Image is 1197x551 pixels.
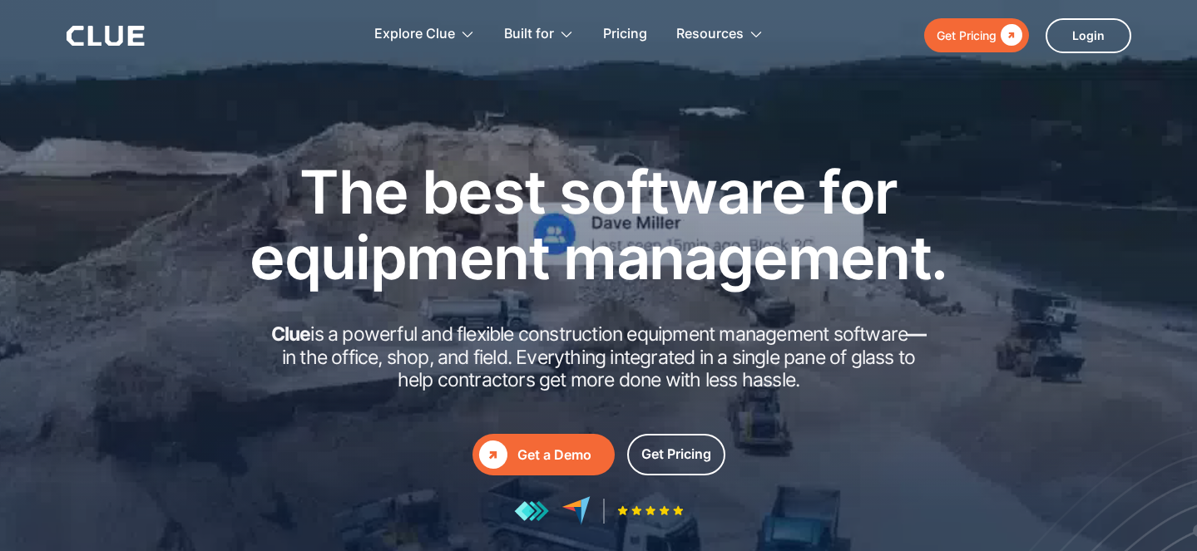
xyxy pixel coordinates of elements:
[504,8,574,61] div: Built for
[627,434,725,475] a: Get Pricing
[997,25,1022,46] div: 
[617,505,684,516] img: Five-star rating icon
[374,8,455,61] div: Explore Clue
[374,8,475,61] div: Explore Clue
[676,8,744,61] div: Resources
[641,444,711,465] div: Get Pricing
[472,434,615,475] a: Get a Demo
[266,323,932,392] h2: is a powerful and flexible construction equipment management software in the office, shop, and fi...
[676,8,764,61] div: Resources
[225,159,973,290] h1: The best software for equipment management.
[937,25,997,46] div: Get Pricing
[603,8,647,61] a: Pricing
[1046,18,1131,53] a: Login
[517,445,608,465] div: Get a Demo
[561,496,591,525] img: reviews at capterra
[514,500,549,522] img: reviews at getapp
[271,322,311,346] strong: Clue
[504,8,554,61] div: Built for
[479,440,507,469] div: 
[924,18,1029,52] a: Get Pricing
[908,322,926,346] strong: —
